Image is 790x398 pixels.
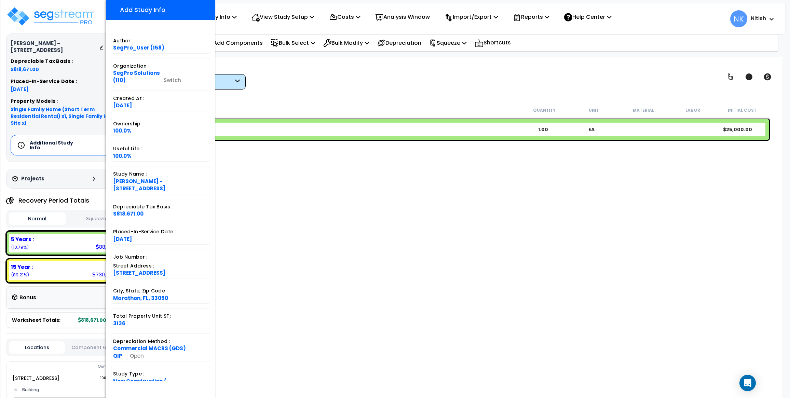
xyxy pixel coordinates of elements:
[113,96,208,101] h5: Created At :
[21,175,44,182] h3: Projects
[18,197,89,204] h4: Recovery Period Totals
[113,69,181,84] span: SegPro Solutions (110)
[113,44,164,51] span: SegPro_User (158)
[564,12,612,22] p: Help Center
[113,121,208,126] h5: Ownership :
[113,229,208,234] h5: Placed-In-Service Date :
[68,213,125,225] button: Squeeze
[730,10,747,27] span: NK
[377,38,421,47] p: Depreciation
[113,210,144,217] span: $818,671.00
[21,386,116,394] div: Building
[120,6,165,13] h4: Add Study Info
[113,204,208,209] h5: Depreciable Tax Basis :
[164,77,181,84] a: Switch
[11,99,123,104] h5: Property Models :
[11,272,29,278] small: 89.21392904442563%
[11,79,123,84] h5: Placed-In-Service Date :
[375,12,430,22] p: Analysis Window
[113,294,168,302] span: Marathon, FL, 33050
[113,64,208,69] h5: Organization :
[11,59,123,64] h5: Depreciable Tax Basis :
[194,12,237,22] p: Study Info
[429,38,467,47] p: Squeeze
[20,362,127,371] div: Ownership
[113,339,208,344] h5: Depreciation Method :
[113,152,132,160] span: 100.0%
[68,344,124,351] button: Component Groups
[567,126,616,133] div: EA
[201,35,267,51] div: Add Components
[739,375,756,391] div: Open Intercom Messenger
[533,108,556,113] small: Quantity
[9,212,66,225] button: Normal
[113,235,132,243] span: [DATE]
[713,126,762,133] div: $25,000.00
[475,38,511,48] p: Shortcuts
[11,86,123,93] span: [DATE]
[11,66,123,73] span: $818,671.00
[471,35,515,51] div: Shortcuts
[751,15,766,22] b: Nitish
[11,236,34,243] b: 5 Years :
[513,12,549,22] p: Reports
[445,12,498,22] p: Import/Export
[113,320,125,327] span: 3136
[100,374,118,382] span: 100.0%
[519,126,567,133] div: 1.00
[633,108,654,113] small: Material
[6,6,95,27] img: logo_pro_r.png
[113,38,208,43] h5: Author :
[19,295,36,301] h3: Bonus
[13,375,59,382] a: [STREET_ADDRESS] 100.0%
[113,263,208,269] h5: Street Address :
[373,35,425,51] div: Depreciation
[113,314,208,319] h5: Total Property Unit SF :
[251,12,314,22] p: View Study Setup
[113,269,165,276] span: [STREET_ADDRESS]
[113,127,132,134] span: 100.0%
[113,255,208,260] h5: Job Number :
[728,108,757,113] small: Initial Cost
[113,146,208,151] h5: Useful Life :
[11,106,123,126] span: Single Family Home (Short Term Residential Rental) x1, Single Family Home Site x1
[30,140,78,150] h5: Additional Study Info
[78,317,106,324] b: 818,671.00
[11,263,33,271] b: 15 Year :
[92,271,123,278] div: 730,368.57
[323,38,369,47] p: Bulk Modify
[113,345,186,359] span: Commercial MACRS (GDS) QIP
[329,12,360,22] p: Costs
[96,243,123,250] div: 88,302.43
[113,178,165,192] span: [PERSON_NAME] - [STREET_ADDRESS]
[589,108,599,113] small: Unit
[685,108,700,113] small: Labor
[113,288,208,293] h5: City, State, Zip Code :
[11,244,29,250] small: 10.78607095557438%
[130,352,144,359] a: Open
[113,171,208,177] h5: Study Name :
[11,40,99,54] h3: [PERSON_NAME] - [STREET_ADDRESS]
[9,341,65,354] button: Locations
[113,371,208,376] h5: Study Type :
[12,317,60,324] span: Worksheet Totals:
[271,38,315,47] p: Bulk Select
[205,38,263,47] p: Add Components
[113,102,132,109] span: [DATE]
